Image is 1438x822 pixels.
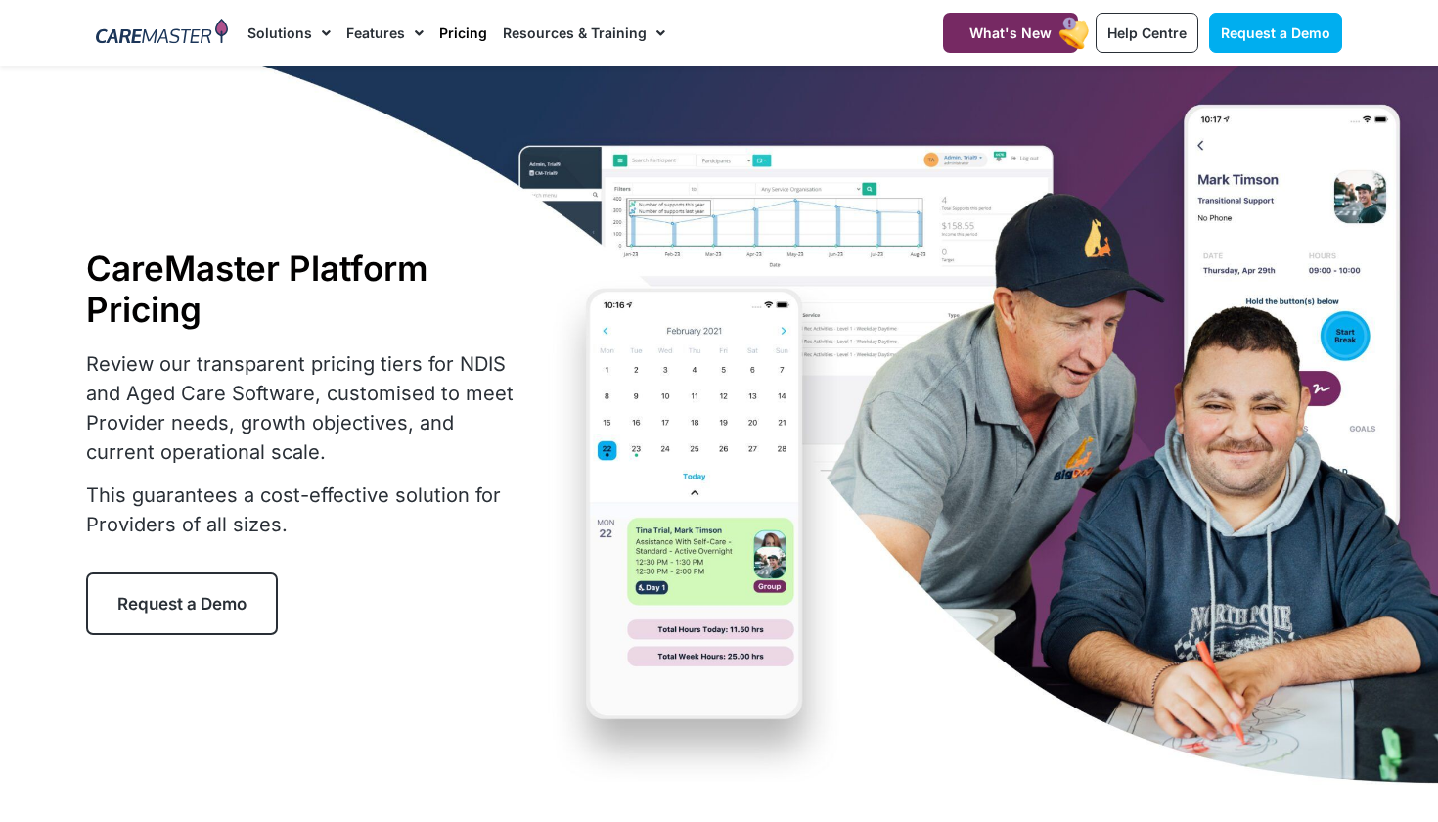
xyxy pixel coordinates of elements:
[96,19,228,48] img: CareMaster Logo
[943,13,1078,53] a: What's New
[1107,24,1187,41] span: Help Centre
[969,24,1052,41] span: What's New
[86,349,526,467] p: Review our transparent pricing tiers for NDIS and Aged Care Software, customised to meet Provider...
[86,248,526,330] h1: CareMaster Platform Pricing
[1209,13,1342,53] a: Request a Demo
[1096,13,1198,53] a: Help Centre
[86,480,526,539] p: This guarantees a cost-effective solution for Providers of all sizes.
[1221,24,1330,41] span: Request a Demo
[86,572,278,635] a: Request a Demo
[117,594,247,614] span: Request a Demo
